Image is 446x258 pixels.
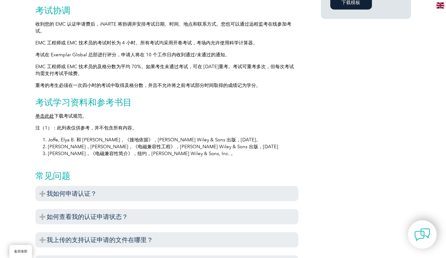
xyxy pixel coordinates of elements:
a: 单击此处 [35,113,54,119]
font: 重考的考生必须在一次四小时的考试中取得及格分数，并且不允许将之前考试部分时间取得的成绩记为学分。 [35,83,261,88]
font: 如何查看我的认证申请状态？ [47,213,128,220]
img: en [436,3,444,8]
a: 返回顶部 [9,245,32,258]
font: Joffe, Elya B. 和 [PERSON_NAME]，《接地依据》，[PERSON_NAME] Wiley & Sons 出版，[DATE]。 [48,137,261,143]
font: 我如何申请认证？ [47,190,97,197]
font: 考试协调 [35,5,70,16]
img: contact-chat.png [414,227,430,242]
font: 考试学习资料和参考书目 [35,97,132,108]
font: EMC 工程师或 EMC 技术员的考试时长为 4 小时。所有考试均采用开卷考试，考场内允许使用科学计算器。 [35,40,258,46]
font: 考试在 Exemplar Global 总部进行评分，申请人将在 10 个工作日内收到通过/未通过的通知。 [35,52,230,58]
font: [PERSON_NAME]，[PERSON_NAME]，《电磁兼容性工程》，[PERSON_NAME] Wiley & Sons 出版，[DATE] [48,144,278,149]
font: 我上传的支持认证申请的文件在哪里？ [47,236,153,243]
font: EMC 工程师或 EMC 技术员的及格分数为平均 70%。如果考生未通过考试，可在 [DATE]重考。考试可重考多次，但每次考试均需支付考试手续费。 [35,64,294,76]
font: 下载考试规范。 [54,113,87,119]
font: 收到您的 EMC 认证申请费后，iNARTE 将协调并安排考试日期、时间、地点和联系方式。您也可以通过远程监考在线参加考试。 [35,21,291,34]
font: 注（1）：此列表仅供参考，并不包含所有内容。 [35,125,137,131]
font: 常见问题 [35,170,70,181]
font: [PERSON_NAME]，《电磁兼容性简介》，纽约，[PERSON_NAME] Wiley & Sons, Inc.， [48,151,234,156]
font: 返回顶部 [14,250,27,253]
